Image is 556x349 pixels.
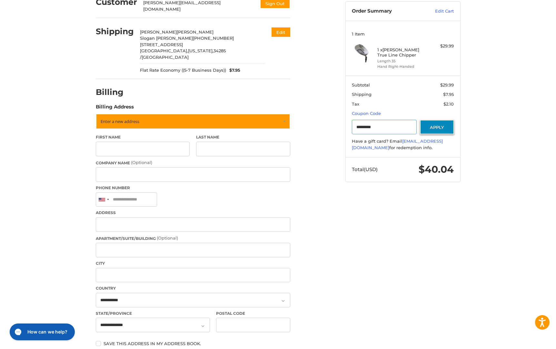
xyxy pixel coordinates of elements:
h3: 1 Item [352,31,454,36]
span: [US_STATE], [188,48,213,53]
span: [PHONE_NUMBER] [193,36,234,41]
a: Edit Cart [421,8,454,15]
h4: 1 x [PERSON_NAME] True Line Chipper [377,47,427,58]
label: Apartment/Suite/Building [96,235,290,241]
span: Tax [352,101,359,107]
input: Gift Certificate or Coupon Code [352,120,417,134]
iframe: Google Customer Reviews [503,332,556,349]
li: Hand Right-Handed [377,64,427,69]
span: Total (USD) [352,166,378,172]
span: [STREET_ADDRESS] [140,42,183,47]
li: Length 35 [377,58,427,64]
small: (Optional) [157,235,178,241]
span: 34285 / [140,48,226,60]
label: Phone Number [96,185,290,191]
span: Flat Rate Economy ((5-7 Business Days)) [140,67,226,74]
span: Subtotal [352,82,370,87]
iframe: Gorgias live chat messenger [6,321,77,343]
h2: Billing [96,87,134,97]
a: [EMAIL_ADDRESS][DOMAIN_NAME] [352,139,443,150]
span: [GEOGRAPHIC_DATA], [140,48,188,53]
label: State/Province [96,311,210,316]
label: Last Name [196,134,290,140]
span: [GEOGRAPHIC_DATA] [142,55,189,60]
span: $40.04 [419,163,454,175]
span: [PERSON_NAME] [140,29,177,35]
h3: Order Summary [352,8,421,15]
button: Edit [272,27,290,37]
small: (Optional) [131,160,152,165]
span: $29.99 [440,82,454,87]
label: Company Name [96,159,290,166]
span: $7.95 [226,67,240,74]
label: City [96,261,290,266]
label: Save this address in my address book. [96,341,290,346]
div: $29.99 [428,43,454,49]
span: Enter a new address [101,118,139,124]
label: Country [96,285,290,291]
span: Slogan [PERSON_NAME] [140,36,193,41]
a: Coupon Code [352,111,381,116]
div: Have a gift card? Email for redemption info. [352,138,454,151]
span: Shipping [352,92,372,97]
label: First Name [96,134,190,140]
label: Postal Code [216,311,290,316]
label: Address [96,210,290,216]
span: $2.10 [443,101,454,107]
button: Apply [420,120,454,134]
legend: Billing Address [96,103,134,114]
span: [PERSON_NAME] [177,29,213,35]
a: Enter or select a different address [96,114,290,129]
span: $7.95 [443,92,454,97]
h2: Shipping [96,26,134,36]
div: United States: +1 [96,193,111,207]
